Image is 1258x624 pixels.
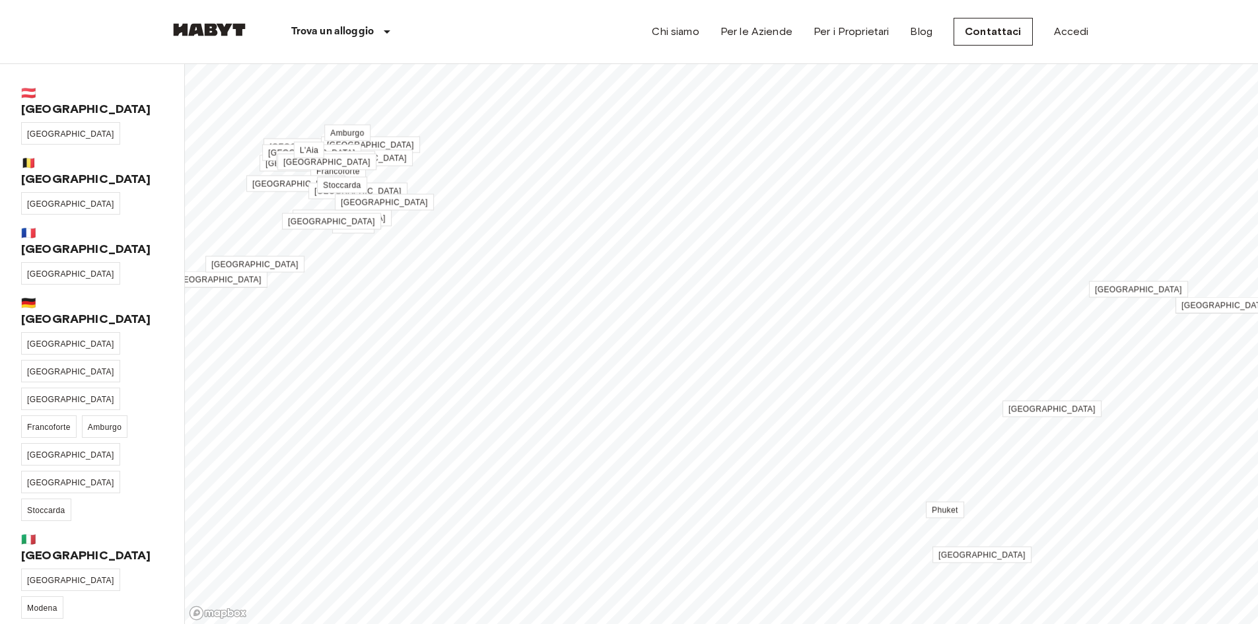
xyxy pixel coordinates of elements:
div: Map marker [310,165,366,179]
a: [GEOGRAPHIC_DATA] [1089,281,1188,298]
div: Map marker [1002,403,1101,417]
span: [GEOGRAPHIC_DATA] [27,367,114,376]
a: [GEOGRAPHIC_DATA] [263,139,363,155]
span: 🇮🇹 [GEOGRAPHIC_DATA] [21,532,163,563]
a: [GEOGRAPHIC_DATA] [21,471,120,493]
span: Stoccarda [27,506,65,515]
a: [GEOGRAPHIC_DATA] [21,192,120,215]
span: Amburgo [88,423,122,432]
span: [GEOGRAPHIC_DATA] [27,395,114,404]
span: [GEOGRAPHIC_DATA] [27,478,114,487]
span: Phuket [932,506,958,515]
div: Map marker [262,147,361,160]
a: [GEOGRAPHIC_DATA] [308,183,407,199]
a: [GEOGRAPHIC_DATA] [21,569,120,591]
div: Map marker [246,178,345,191]
span: Amburgo [330,129,365,138]
a: Chi siamo [652,24,699,40]
a: Amburgo [82,415,128,438]
span: [GEOGRAPHIC_DATA] [320,154,407,163]
a: Accedi [1054,24,1089,40]
span: [GEOGRAPHIC_DATA] [252,180,339,189]
span: Francoforte [316,167,360,176]
a: [GEOGRAPHIC_DATA] [932,547,1031,563]
a: [GEOGRAPHIC_DATA] [205,256,304,273]
a: Phuket [926,502,964,518]
span: [GEOGRAPHIC_DATA] [314,187,402,196]
span: [GEOGRAPHIC_DATA] [174,275,262,285]
div: Map marker [321,139,420,153]
span: [GEOGRAPHIC_DATA] [288,217,375,226]
span: [GEOGRAPHIC_DATA] [1095,285,1182,295]
span: [GEOGRAPHIC_DATA] [341,198,428,207]
a: [GEOGRAPHIC_DATA] [21,262,120,285]
span: [GEOGRAPHIC_DATA] [1008,405,1096,414]
div: Map marker [1089,283,1188,297]
a: [GEOGRAPHIC_DATA] [314,150,413,166]
a: [GEOGRAPHIC_DATA] [262,145,361,161]
span: 🇧🇪 [GEOGRAPHIC_DATA] [21,155,163,187]
span: [GEOGRAPHIC_DATA] [938,551,1026,560]
div: Map marker [168,273,267,287]
span: [GEOGRAPHIC_DATA] [27,129,114,139]
span: 🇫🇷 [GEOGRAPHIC_DATA] [21,225,163,257]
a: Blog [910,24,932,40]
span: [GEOGRAPHIC_DATA] [27,576,114,585]
span: 🇦🇹 [GEOGRAPHIC_DATA] [21,85,163,117]
a: Francoforte [21,415,77,438]
span: [GEOGRAPHIC_DATA] [27,269,114,279]
span: [GEOGRAPHIC_DATA] [27,339,114,349]
p: Trova un alloggio [291,24,374,40]
span: 🇩🇪 [GEOGRAPHIC_DATA] [21,295,163,327]
a: [GEOGRAPHIC_DATA] [276,151,375,168]
a: Contattaci [954,18,1033,46]
div: Map marker [260,157,359,171]
a: Stoccarda [21,499,71,521]
span: Modena [27,604,57,613]
div: Map marker [932,549,1031,563]
div: Map marker [293,212,392,226]
a: [GEOGRAPHIC_DATA] [21,332,120,355]
span: Francoforte [27,423,71,432]
div: Map marker [276,153,375,167]
a: [GEOGRAPHIC_DATA] [293,210,392,226]
a: [GEOGRAPHIC_DATA] [168,271,267,288]
div: Map marker [205,258,304,272]
a: [GEOGRAPHIC_DATA] [1002,401,1101,417]
div: Map marker [335,196,434,210]
a: Per i Proprietari [814,24,890,40]
span: [GEOGRAPHIC_DATA] [283,158,370,167]
a: Mapbox logo [189,606,247,621]
a: [GEOGRAPHIC_DATA] [21,360,120,382]
a: [GEOGRAPHIC_DATA] [282,213,381,230]
a: [GEOGRAPHIC_DATA] [246,176,345,192]
a: [GEOGRAPHIC_DATA] [335,194,434,211]
div: Map marker [308,185,407,199]
span: L'Aia [300,146,318,155]
a: [GEOGRAPHIC_DATA] [277,154,376,170]
span: Stoccarda [323,181,361,190]
a: L'Aia [294,142,324,158]
span: [GEOGRAPHIC_DATA] [327,141,414,150]
div: Map marker [294,144,324,158]
a: Modena [21,596,63,619]
div: Map marker [277,156,376,170]
a: [GEOGRAPHIC_DATA] [21,388,120,410]
span: [GEOGRAPHIC_DATA] [211,260,298,269]
a: [GEOGRAPHIC_DATA] [21,443,120,466]
a: Amburgo [324,125,370,141]
img: Habyt [170,23,249,36]
span: [GEOGRAPHIC_DATA] [27,199,114,209]
a: Francoforte [310,163,366,180]
div: Map marker [324,127,370,141]
div: Map marker [317,179,367,193]
div: Map marker [332,219,374,233]
span: [GEOGRAPHIC_DATA] [298,214,386,223]
div: Map marker [263,141,363,155]
span: [GEOGRAPHIC_DATA] [27,450,114,460]
a: [GEOGRAPHIC_DATA] [321,137,420,153]
a: [GEOGRAPHIC_DATA] [260,155,359,172]
span: [GEOGRAPHIC_DATA] [265,159,353,168]
span: [GEOGRAPHIC_DATA] [268,149,355,158]
span: [GEOGRAPHIC_DATA] [269,143,357,152]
